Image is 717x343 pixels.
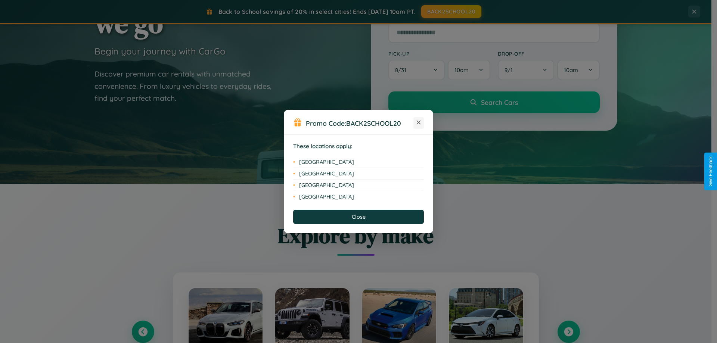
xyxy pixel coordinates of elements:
button: Close [293,210,424,224]
strong: These locations apply: [293,143,353,150]
b: BACK2SCHOOL20 [346,119,401,127]
li: [GEOGRAPHIC_DATA] [293,168,424,180]
li: [GEOGRAPHIC_DATA] [293,156,424,168]
div: Give Feedback [708,156,713,187]
h3: Promo Code: [306,119,413,127]
li: [GEOGRAPHIC_DATA] [293,180,424,191]
li: [GEOGRAPHIC_DATA] [293,191,424,202]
